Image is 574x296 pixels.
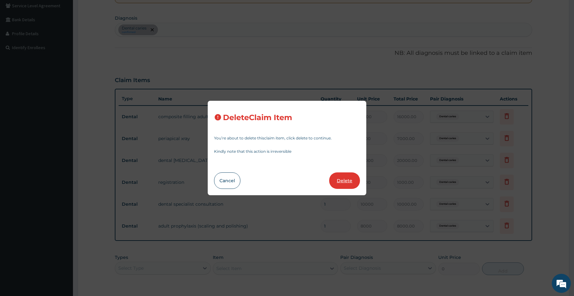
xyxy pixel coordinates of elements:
textarea: Type your message and hit 'Enter' [3,173,121,195]
h3: Delete Claim Item [223,113,292,122]
p: You’re about to delete this claim item , click delete to continue. [214,136,360,140]
button: Cancel [214,172,240,189]
p: Kindly note that this action is irreversible [214,150,360,153]
span: We're online! [37,80,88,144]
div: Minimize live chat window [104,3,119,18]
div: Chat with us now [33,35,107,44]
button: Delete [329,172,360,189]
img: d_794563401_company_1708531726252_794563401 [12,32,26,48]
